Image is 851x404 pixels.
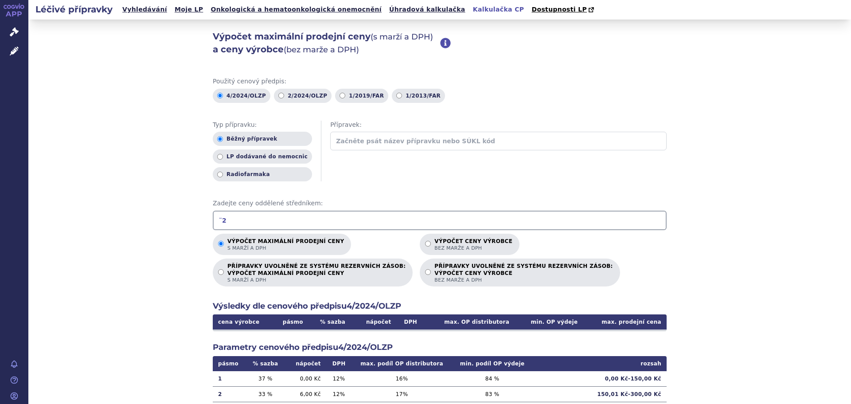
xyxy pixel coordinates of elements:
[351,386,452,402] td: 17 %
[213,121,312,129] span: Typ přípravku:
[452,386,533,402] td: 83 %
[434,245,512,251] span: bez marže a DPH
[434,270,613,277] strong: VÝPOČET CENY VÝROBCE
[285,386,326,402] td: 6,00 Kč
[218,241,224,247] input: Výpočet maximální prodejní cenys marží a DPH
[326,386,352,402] td: 12 %
[330,121,667,129] span: Přípravek:
[326,356,352,371] th: DPH
[246,356,285,371] th: % sazba
[213,149,312,164] label: LP dodávané do nemocnic
[213,89,270,103] label: 4/2024/OLZP
[213,77,667,86] span: Použitý cenový předpis:
[285,356,326,371] th: nápočet
[470,4,527,16] a: Kalkulačka CP
[213,167,312,181] label: Radiofarmaka
[218,269,224,275] input: PŘÍPRAVKY UVOLNĚNÉ ZE SYSTÉMU REZERVNÍCH ZÁSOB:VÝPOČET MAXIMÁLNÍ PRODEJNÍ CENYs marží a DPH
[227,245,344,251] span: s marží a DPH
[351,356,452,371] th: max. podíl OP distributora
[397,314,425,329] th: DPH
[396,93,402,98] input: 1/2013/FAR
[274,89,332,103] label: 2/2024/OLZP
[425,241,431,247] input: Výpočet ceny výrobcebez marže a DPH
[340,93,345,98] input: 1/2019/FAR
[533,386,667,402] td: 150,01 Kč - 300,00 Kč
[213,314,274,329] th: cena výrobce
[351,371,452,387] td: 16 %
[213,211,667,230] input: Zadejte ceny oddělené středníkem
[452,371,533,387] td: 84 %
[213,30,440,56] h2: Výpočet maximální prodejní ceny a ceny výrobce
[227,263,406,283] p: PŘÍPRAVKY UVOLNĚNÉ ZE SYSTÉMU REZERVNÍCH ZÁSOB:
[371,32,433,42] span: (s marží a DPH)
[515,314,583,329] th: min. OP výdeje
[217,136,223,142] input: Běžný přípravek
[172,4,206,16] a: Moje LP
[246,371,285,387] td: 37 %
[278,93,284,98] input: 2/2024/OLZP
[28,3,120,16] h2: Léčivé přípravky
[533,356,667,371] th: rozsah
[213,371,246,387] td: 1
[326,371,352,387] td: 12 %
[213,132,312,146] label: Běžný přípravek
[208,4,384,16] a: Onkologická a hematoonkologická onemocnění
[434,277,613,283] span: bez marže a DPH
[213,356,246,371] th: pásmo
[335,89,388,103] label: 1/2019/FAR
[227,270,406,277] strong: VÝPOČET MAXIMÁLNÍ PRODEJNÍ CENY
[531,6,587,13] span: Dostupnosti LP
[533,371,667,387] td: 0,00 Kč - 150,00 Kč
[213,301,667,312] h2: Výsledky dle cenového předpisu 4/2024/OLZP
[386,4,468,16] a: Úhradová kalkulačka
[425,314,515,329] th: max. OP distributora
[227,238,344,251] p: Výpočet maximální prodejní ceny
[213,342,667,353] h2: Parametry cenového předpisu 4/2024/OLZP
[284,45,359,55] span: (bez marže a DPH)
[213,199,667,208] span: Zadejte ceny oddělené středníkem:
[452,356,533,371] th: min. podíl OP výdeje
[583,314,667,329] th: max. prodejní cena
[217,93,223,98] input: 4/2024/OLZP
[330,132,667,150] input: Začněte psát název přípravku nebo SÚKL kód
[120,4,170,16] a: Vyhledávání
[434,238,512,251] p: Výpočet ceny výrobce
[213,386,246,402] td: 2
[434,263,613,283] p: PŘÍPRAVKY UVOLNĚNÉ ZE SYSTÉMU REZERVNÍCH ZÁSOB:
[227,277,406,283] span: s marží a DPH
[311,314,354,329] th: % sazba
[217,172,223,177] input: Radiofarmaka
[354,314,397,329] th: nápočet
[529,4,598,16] a: Dostupnosti LP
[274,314,311,329] th: pásmo
[392,89,445,103] label: 1/2013/FAR
[246,386,285,402] td: 33 %
[285,371,326,387] td: 0,00 Kč
[217,154,223,160] input: LP dodávané do nemocnic
[425,269,431,275] input: PŘÍPRAVKY UVOLNĚNÉ ZE SYSTÉMU REZERVNÍCH ZÁSOB:VÝPOČET CENY VÝROBCEbez marže a DPH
